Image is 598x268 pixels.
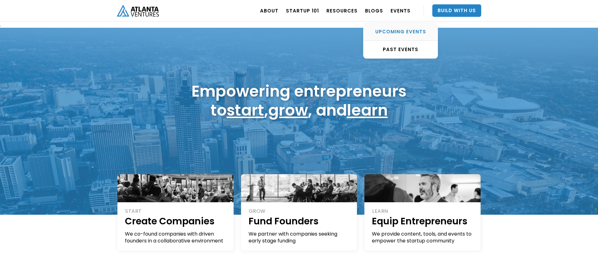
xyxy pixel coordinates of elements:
a: RESOURCES [326,2,358,19]
a: ABOUT [260,2,278,19]
a: BLOGS [365,2,383,19]
div: We partner with companies seeking early stage funding [249,231,350,244]
div: UPCOMING EVENTS [363,29,438,35]
a: EVENTS [391,2,411,19]
h1: Create Companies [125,215,227,227]
h1: Fund Founders [249,215,350,227]
a: STARTCreate CompaniesWe co-found companies with driven founders in a collaborative environment [117,174,234,251]
div: PAST EVENTS [363,46,438,53]
a: Startup 101 [286,2,319,19]
div: GROW [249,208,350,215]
a: grow [268,99,308,121]
h1: Equip Entrepreneurs [372,215,474,227]
a: LEARNEquip EntrepreneursWe provide content, tools, and events to empower the startup community [364,174,481,251]
div: We provide content, tools, and events to empower the startup community [372,231,474,244]
h1: Empowering entrepreneurs to , , and [192,82,406,120]
a: Build With Us [432,4,481,17]
div: We co-found companies with driven founders in a collaborative environment [125,231,227,244]
a: UPCOMING EVENTS [363,23,438,41]
div: START [125,208,227,215]
a: PAST EVENTS [363,41,438,58]
a: learn [347,99,388,121]
div: LEARN [372,208,474,215]
a: GROWFund FoundersWe partner with companies seeking early stage funding [241,174,357,251]
a: start [227,99,264,121]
